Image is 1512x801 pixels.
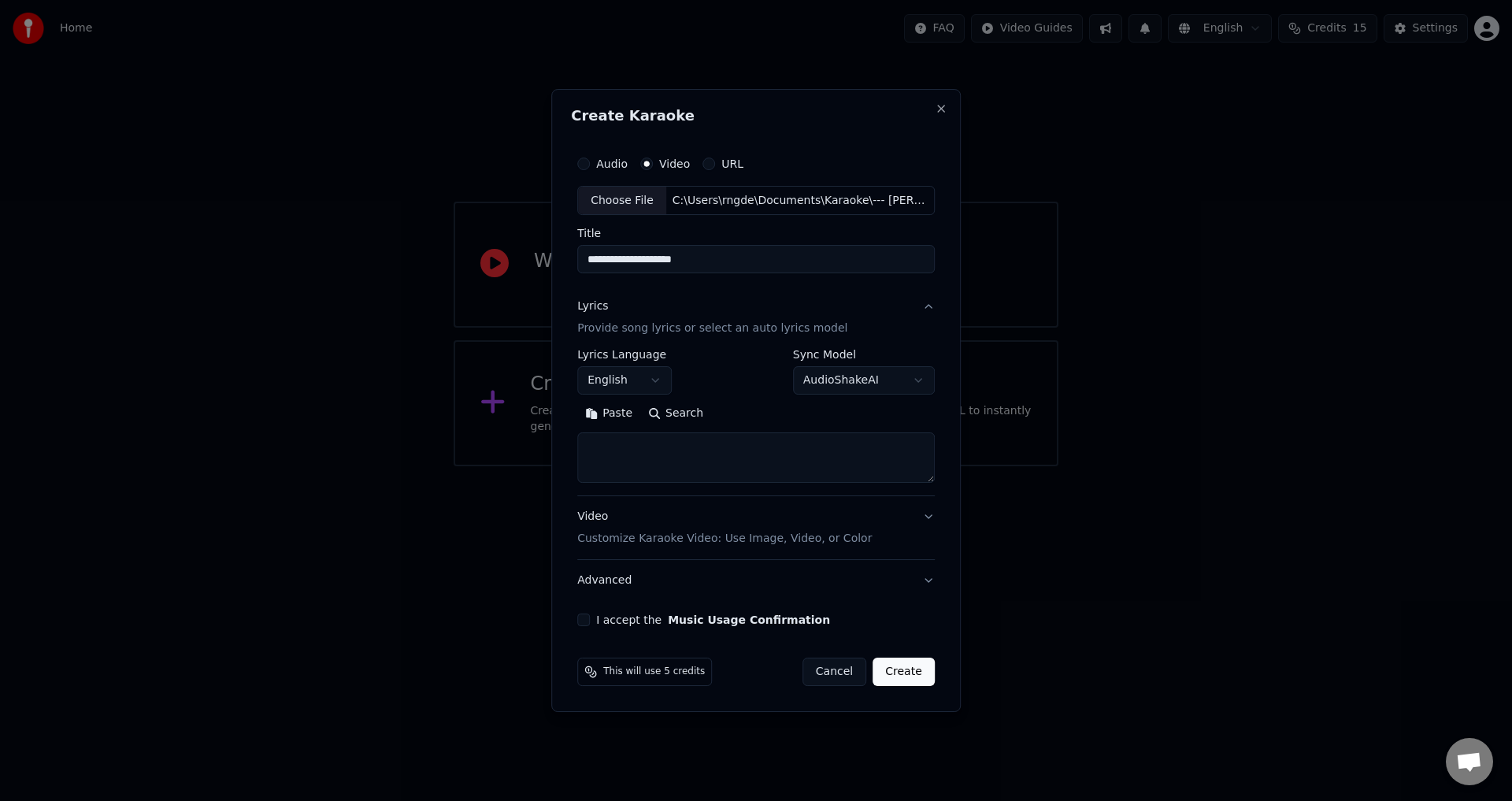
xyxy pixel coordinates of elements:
span: This will use 5 credits [603,666,705,678]
div: LyricsProvide song lyrics or select an auto lyrics model [577,350,935,496]
div: Choose File [578,187,666,215]
button: LyricsProvide song lyrics or select an auto lyrics model [577,287,935,350]
label: Video [659,158,690,169]
label: Sync Model [793,350,935,361]
label: URL [721,158,743,169]
label: I accept the [596,614,830,625]
h2: Create Karaoke [571,109,941,123]
label: Lyrics Language [577,350,672,361]
div: Video [577,510,872,547]
p: Customize Karaoke Video: Use Image, Video, or Color [577,531,872,547]
button: Paste [577,402,640,427]
button: Advanced [577,560,935,601]
label: Title [577,228,935,239]
button: Cancel [802,658,866,686]
button: VideoCustomize Karaoke Video: Use Image, Video, or Color [577,497,935,560]
div: Lyrics [577,299,608,315]
button: Create [873,658,935,686]
div: C:\Users\rngde\Documents\Karaoke\--- [PERSON_NAME] - 后會無期 Live\【 生於[PERSON_NAME] Live 演唱會 2017 】后... [666,193,934,209]
button: Search [640,402,711,427]
button: I accept the [668,614,830,625]
p: Provide song lyrics or select an auto lyrics model [577,321,847,337]
label: Audio [596,158,628,169]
